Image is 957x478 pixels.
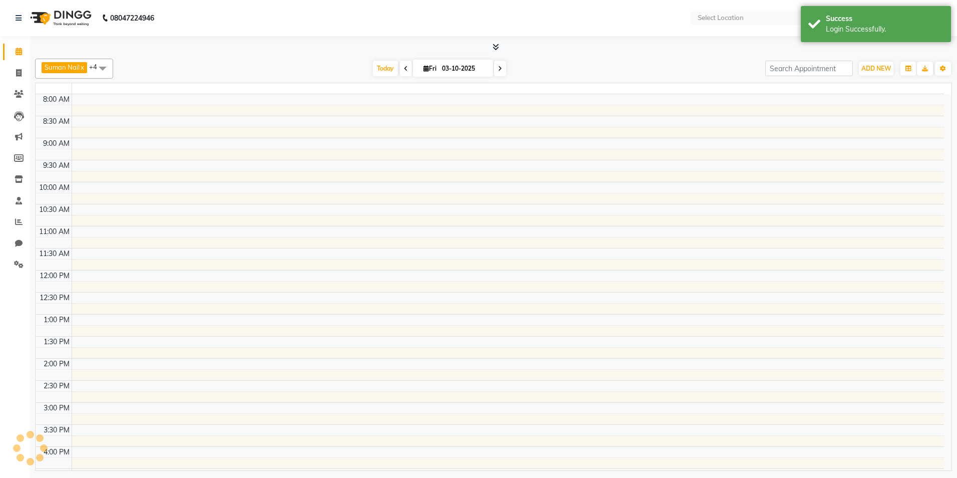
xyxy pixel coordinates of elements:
a: x [80,63,84,71]
div: 8:30 AM [41,116,72,127]
div: 3:00 PM [42,403,72,413]
div: Login Successfully. [826,24,943,35]
div: 1:00 PM [42,315,72,325]
div: 12:00 PM [38,271,72,281]
b: 08047224946 [110,4,154,32]
div: 2:00 PM [42,359,72,369]
div: 9:30 AM [41,160,72,171]
button: ADD NEW [859,62,893,76]
span: +4 [89,63,105,71]
div: 10:30 AM [37,204,72,215]
div: Success [826,14,943,24]
div: 1:30 PM [42,337,72,347]
div: 8:00 AM [41,94,72,105]
span: Today [373,61,398,76]
input: 2025-10-03 [439,61,489,76]
input: Search Appointment [765,61,853,76]
div: Select Location [698,13,744,23]
div: 4:00 PM [42,447,72,457]
img: logo [26,4,94,32]
div: 11:30 AM [37,249,72,259]
span: ADD NEW [861,65,891,72]
div: 11:00 AM [37,226,72,237]
span: Fri [421,65,439,72]
div: 3:30 PM [42,425,72,435]
div: 2:30 PM [42,381,72,391]
span: Suman Nail [45,63,80,71]
div: 9:00 AM [41,138,72,149]
div: 12:30 PM [38,293,72,303]
div: 10:00 AM [37,182,72,193]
